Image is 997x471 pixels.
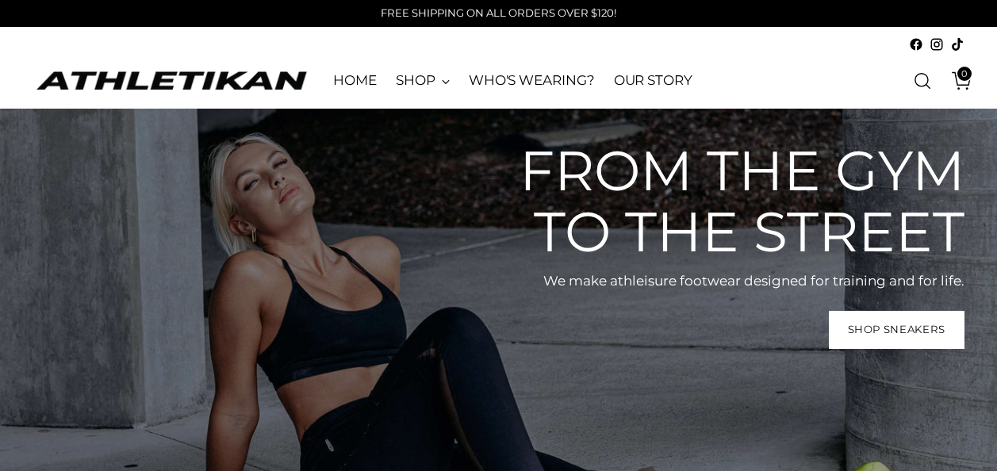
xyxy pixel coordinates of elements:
a: Shop Sneakers [829,311,964,349]
a: HOME [333,63,377,98]
span: Shop Sneakers [848,322,946,337]
a: WHO'S WEARING? [469,63,595,98]
a: OUR STORY [614,63,692,98]
h2: From the gym to the street [489,140,964,262]
p: We make athleisure footwear designed for training and for life. [489,271,964,291]
span: 0 [957,67,972,81]
p: FREE SHIPPING ON ALL ORDERS OVER $120! [381,6,616,21]
a: ATHLETIKAN [33,68,310,93]
a: Open cart modal [940,65,972,97]
a: Open search modal [907,65,938,97]
a: SHOP [396,63,450,98]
